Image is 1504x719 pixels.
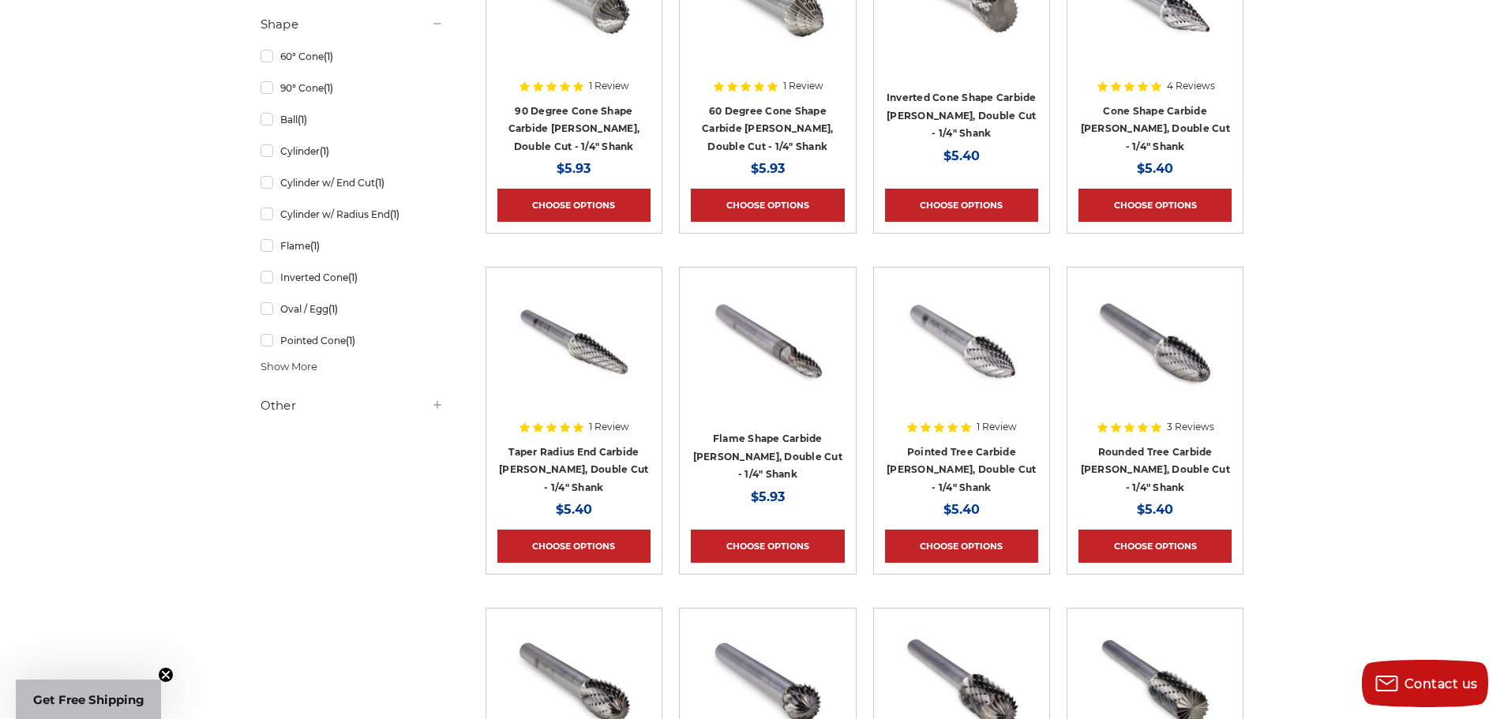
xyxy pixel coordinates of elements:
[1081,446,1230,493] a: Rounded Tree Carbide [PERSON_NAME], Double Cut - 1/4" Shank
[556,502,592,517] span: $5.40
[261,200,444,228] a: Cylinder w/ Radius End
[511,279,637,405] img: Taper with radius end carbide bur 1/4" shank
[348,271,358,283] span: (1)
[508,105,640,152] a: 90 Degree Cone Shape Carbide [PERSON_NAME], Double Cut - 1/4" Shank
[943,502,980,517] span: $5.40
[751,489,785,504] span: $5.93
[497,279,651,432] a: Taper with radius end carbide bur 1/4" shank
[261,327,444,354] a: Pointed Cone
[1078,530,1232,563] a: Choose Options
[693,433,842,480] a: Flame Shape Carbide [PERSON_NAME], Double Cut - 1/4" Shank
[346,335,355,346] span: (1)
[261,232,444,260] a: Flame
[375,177,384,189] span: (1)
[499,446,648,493] a: Taper Radius End Carbide [PERSON_NAME], Double Cut - 1/4" Shank
[1081,105,1230,152] a: Cone Shape Carbide [PERSON_NAME], Double Cut - 1/4" Shank
[261,137,444,165] a: Cylinder
[898,279,1025,405] img: SG-3 pointed tree shape carbide burr 1/4" shank
[16,680,161,719] div: Get Free ShippingClose teaser
[261,15,444,34] h5: Shape
[261,396,444,415] h5: Other
[1362,660,1488,707] button: Contact us
[557,161,591,176] span: $5.93
[261,106,444,133] a: Ball
[261,295,444,323] a: Oval / Egg
[885,189,1038,222] a: Choose Options
[497,189,651,222] a: Choose Options
[1137,502,1173,517] span: $5.40
[261,43,444,70] a: 60° Cone
[885,279,1038,432] a: SG-3 pointed tree shape carbide burr 1/4" shank
[324,82,333,94] span: (1)
[261,74,444,102] a: 90° Cone
[885,530,1038,563] a: Choose Options
[298,114,307,125] span: (1)
[390,208,399,220] span: (1)
[1092,279,1218,405] img: rounded tree shape carbide bur 1/4" shank
[261,264,444,291] a: Inverted Cone
[324,51,333,62] span: (1)
[1137,161,1173,176] span: $5.40
[497,530,651,563] a: Choose Options
[1405,676,1478,691] span: Contact us
[943,148,980,163] span: $5.40
[691,279,844,432] a: Flame shape carbide bur 1/4" shank
[310,240,320,252] span: (1)
[261,169,444,197] a: Cylinder w/ End Cut
[320,145,329,157] span: (1)
[158,667,174,683] button: Close teaser
[702,105,834,152] a: 60 Degree Cone Shape Carbide [PERSON_NAME], Double Cut - 1/4" Shank
[704,279,831,405] img: Flame shape carbide bur 1/4" shank
[328,303,338,315] span: (1)
[261,359,317,375] span: Show More
[1078,189,1232,222] a: Choose Options
[1078,279,1232,432] a: rounded tree shape carbide bur 1/4" shank
[691,189,844,222] a: Choose Options
[751,161,785,176] span: $5.93
[887,92,1037,139] a: Inverted Cone Shape Carbide [PERSON_NAME], Double Cut - 1/4" Shank
[887,446,1036,493] a: Pointed Tree Carbide [PERSON_NAME], Double Cut - 1/4" Shank
[33,692,144,707] span: Get Free Shipping
[691,530,844,563] a: Choose Options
